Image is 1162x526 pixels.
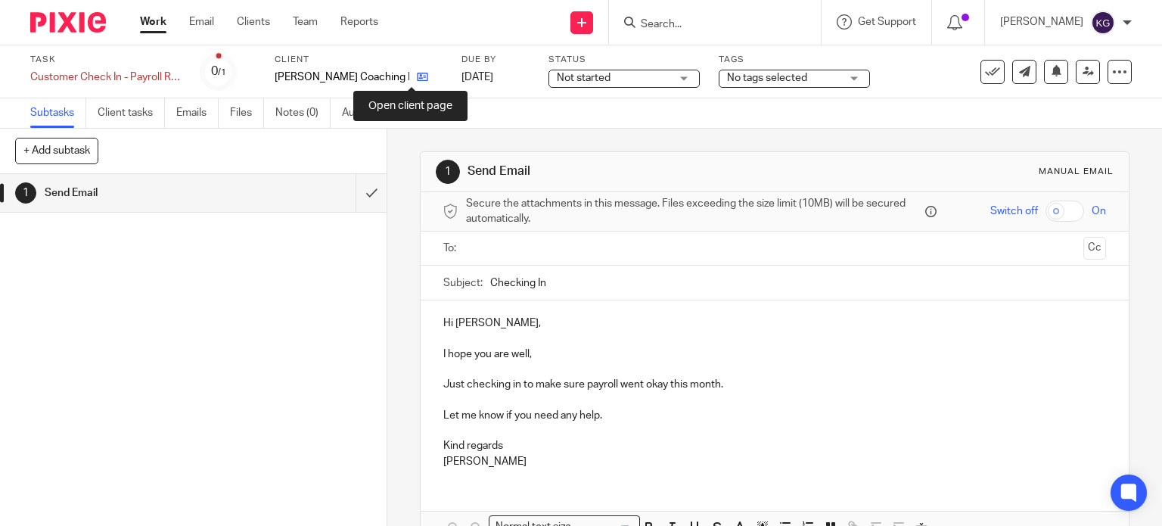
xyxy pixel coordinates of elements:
a: Emails [176,98,219,128]
span: No tags selected [727,73,807,83]
div: 0 [211,63,226,80]
p: [PERSON_NAME] Coaching Ltd [275,70,409,85]
a: Audit logs [342,98,400,128]
a: Client tasks [98,98,165,128]
label: Client [275,54,443,66]
p: Kind regards [443,438,1107,453]
h1: Send Email [468,163,806,179]
a: Files [230,98,264,128]
button: Cc [1083,237,1106,260]
span: Not started [557,73,611,83]
button: + Add subtask [15,138,98,163]
img: Pixie [30,12,106,33]
input: Search [639,18,775,32]
span: Secure the attachments in this message. Files exceeding the size limit (10MB) will be secured aut... [466,196,922,227]
p: Just checking in to make sure payroll went okay this month. [443,377,1107,392]
label: Status [548,54,700,66]
a: Notes (0) [275,98,331,128]
p: Let me know if you need any help. [443,408,1107,423]
img: svg%3E [1091,11,1115,35]
div: Manual email [1039,166,1114,178]
label: Task [30,54,182,66]
p: [PERSON_NAME] [1000,14,1083,30]
label: Subject: [443,275,483,291]
small: /1 [218,68,226,76]
span: Switch off [990,204,1038,219]
label: Due by [461,54,530,66]
a: Team [293,14,318,30]
a: Email [189,14,214,30]
span: On [1092,204,1106,219]
a: Reports [340,14,378,30]
h1: Send Email [45,182,242,204]
a: Clients [237,14,270,30]
p: Hi [PERSON_NAME], [443,316,1107,331]
span: Get Support [858,17,916,27]
p: [PERSON_NAME] [443,454,1107,469]
a: Subtasks [30,98,86,128]
a: Work [140,14,166,30]
label: Tags [719,54,870,66]
span: [DATE] [461,72,493,82]
div: 1 [436,160,460,184]
label: To: [443,241,460,256]
div: 1 [15,182,36,204]
div: Customer Check In - Payroll Review [30,70,182,85]
p: I hope you are well, [443,347,1107,362]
